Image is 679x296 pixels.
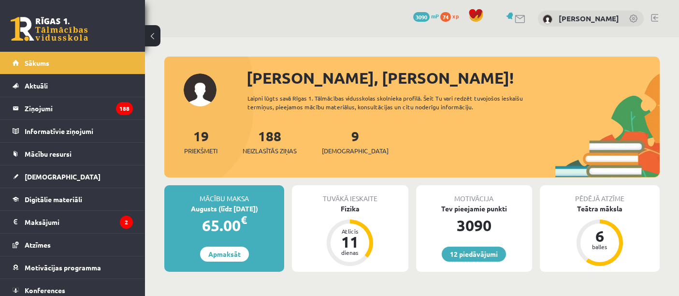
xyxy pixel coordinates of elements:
i: 2 [120,216,133,229]
a: 19Priekšmeti [184,127,217,156]
span: Digitālie materiāli [25,195,82,204]
div: Laipni lūgts savā Rīgas 1. Tālmācības vidusskolas skolnieka profilā. Šeit Tu vari redzēt tuvojošo... [247,94,545,111]
div: Teātra māksla [540,204,660,214]
a: Informatīvie ziņojumi [13,120,133,142]
a: Apmaksāt [200,247,249,262]
a: Motivācijas programma [13,256,133,279]
div: 3090 [416,214,532,237]
a: 9[DEMOGRAPHIC_DATA] [322,127,389,156]
a: Digitālie materiāli [13,188,133,210]
span: Aktuāli [25,81,48,90]
div: 65.00 [164,214,284,237]
a: [DEMOGRAPHIC_DATA] [13,165,133,188]
div: Tuvākā ieskaite [292,185,408,204]
div: dienas [335,250,364,255]
span: Neizlasītās ziņas [243,146,297,156]
a: 12 piedāvājumi [442,247,506,262]
div: [PERSON_NAME], [PERSON_NAME]! [246,66,660,89]
a: Teātra māksla 6 balles [540,204,660,267]
a: 3090 mP [413,12,439,20]
a: 188Neizlasītās ziņas [243,127,297,156]
div: 6 [585,228,614,244]
span: Atzīmes [25,240,51,249]
div: Motivācija [416,185,532,204]
i: 188 [116,102,133,115]
span: Mācību resursi [25,149,72,158]
a: Mācību resursi [13,143,133,165]
span: mP [431,12,439,20]
span: [DEMOGRAPHIC_DATA] [322,146,389,156]
div: Fizika [292,204,408,214]
legend: Maksājumi [25,211,133,233]
a: Aktuāli [13,74,133,97]
legend: Informatīvie ziņojumi [25,120,133,142]
a: Rīgas 1. Tālmācības vidusskola [11,17,88,41]
a: Sākums [13,52,133,74]
span: Motivācijas programma [25,263,101,272]
span: Priekšmeti [184,146,217,156]
span: 74 [440,12,451,22]
a: Maksājumi2 [13,211,133,233]
span: € [241,213,247,227]
a: 74 xp [440,12,463,20]
div: Pēdējā atzīme [540,185,660,204]
div: Augusts (līdz [DATE]) [164,204,284,214]
a: Fizika Atlicis 11 dienas [292,204,408,267]
div: Tev pieejamie punkti [416,204,532,214]
span: Konferences [25,286,65,295]
div: Atlicis [335,228,364,234]
a: Atzīmes [13,234,133,256]
span: xp [452,12,459,20]
span: 3090 [413,12,430,22]
div: balles [585,244,614,250]
a: [PERSON_NAME] [559,14,619,23]
img: Roberts Ričards Kazilevičs [543,15,552,24]
legend: Ziņojumi [25,97,133,119]
div: Mācību maksa [164,185,284,204]
span: Sākums [25,59,49,67]
a: Ziņojumi188 [13,97,133,119]
div: 11 [335,234,364,250]
span: [DEMOGRAPHIC_DATA] [25,172,101,181]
